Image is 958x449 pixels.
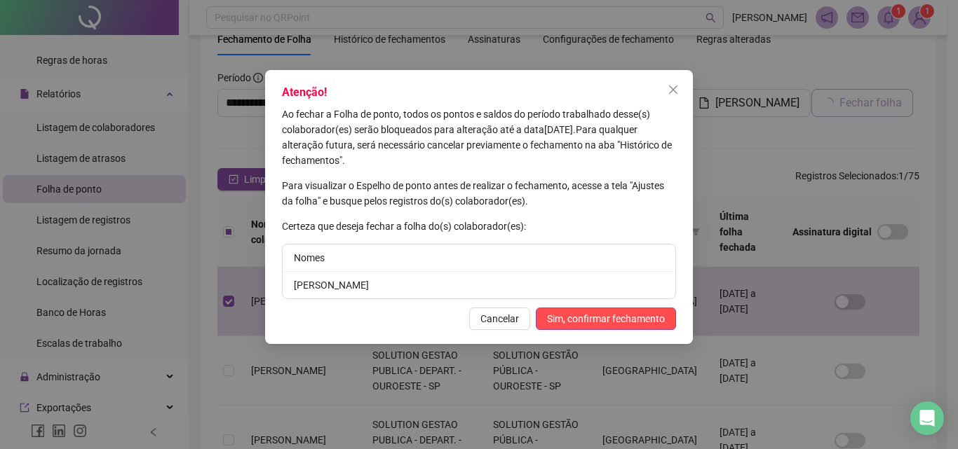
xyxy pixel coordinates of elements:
button: Close [662,78,684,101]
span: close [668,84,679,95]
button: Cancelar [469,308,530,330]
span: Cancelar [480,311,519,326]
span: Ao fechar a Folha de ponto, todos os pontos e saldos do período trabalhado desse(s) colaborador(e... [282,109,650,135]
li: [PERSON_NAME] [283,272,675,298]
span: Sim, confirmar fechamento [547,311,665,326]
div: Open Intercom Messenger [910,401,944,435]
p: [DATE] . [282,106,676,168]
span: Nomes [294,252,325,263]
span: Para visualizar o Espelho de ponto antes de realizar o fechamento, acesse a tela "Ajustes da folh... [282,180,664,207]
span: Certeza que deseja fechar a folha do(s) colaborador(es): [282,221,526,232]
span: Atenção! [282,85,327,99]
button: Sim, confirmar fechamento [536,308,676,330]
span: Para qualquer alteração futura, será necessário cancelar previamente o fechamento na aba "Históri... [282,124,672,166]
